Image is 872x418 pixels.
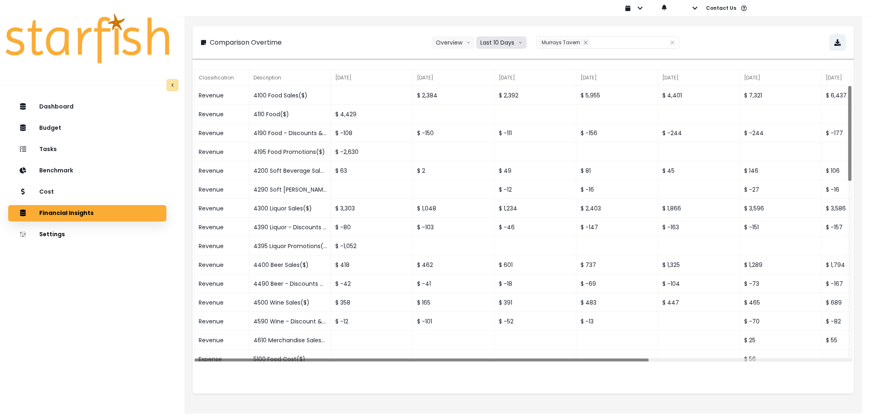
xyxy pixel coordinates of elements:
div: $ 4,429 [331,105,413,124]
button: Cost [8,184,166,200]
div: Revenue [195,180,249,199]
div: $ 462 [413,255,495,274]
div: Revenue [195,124,249,142]
div: 4200 Soft Beverage Sales($) [249,161,331,180]
button: Financial Insights [8,205,166,221]
div: [DATE] [413,70,495,86]
svg: arrow down line [518,38,522,47]
div: $ 146 [740,161,822,180]
div: $ 49 [495,161,576,180]
button: Clear [670,38,675,47]
div: 4590 Wine - Discount & Comps($) [249,312,331,331]
div: 4290 Soft [PERSON_NAME]. - Discounts & Comps($) [249,180,331,199]
div: $ -244 [658,124,740,142]
div: 5100 Food Cost($) [249,350,331,368]
button: Last 10 Daysarrow down line [476,36,527,49]
div: 4490 Beer - Discounts & Comps($) [249,274,331,293]
div: [DATE] [576,70,658,86]
div: 4100 Food Sales($) [249,86,331,105]
div: Revenue [195,312,249,331]
span: Murrays Tavern [542,39,580,46]
button: Remove [581,38,590,47]
div: $ -16 [576,180,658,199]
div: $ 1,289 [740,255,822,274]
div: $ -18 [495,274,576,293]
div: $ 391 [495,293,576,312]
div: Classification [195,70,249,86]
p: Cost [39,188,54,195]
svg: arrow down line [466,38,471,47]
div: [DATE] [740,70,822,86]
div: Revenue [195,142,249,161]
div: $ 1,048 [413,199,495,218]
div: $ 737 [576,255,658,274]
div: $ 2,392 [495,86,576,105]
div: $ -46 [495,218,576,237]
div: $ 63 [331,161,413,180]
div: $ -69 [576,274,658,293]
div: 4110 Food($) [249,105,331,124]
div: Murrays Tavern [538,38,590,47]
div: $ -70 [740,312,822,331]
div: Revenue [195,218,249,237]
button: Benchmark [8,163,166,179]
div: $ -12 [495,180,576,199]
div: $ -101 [413,312,495,331]
div: $ -163 [658,218,740,237]
div: $ -12 [331,312,413,331]
div: Revenue [195,86,249,105]
div: $ 2,384 [413,86,495,105]
div: $ 56 [740,350,822,368]
div: $ -108 [331,124,413,142]
div: $ 2 [413,161,495,180]
div: $ -111 [495,124,576,142]
div: $ -103 [413,218,495,237]
div: Revenue [195,255,249,274]
div: $ -150 [413,124,495,142]
div: Expense [195,350,249,368]
button: Budget [8,120,166,136]
div: $ 25 [740,331,822,350]
div: $ -42 [331,274,413,293]
div: $ -2,630 [331,142,413,161]
div: $ 483 [576,293,658,312]
div: $ -104 [658,274,740,293]
svg: close [670,40,675,45]
div: Revenue [195,199,249,218]
div: $ 601 [495,255,576,274]
div: $ -151 [740,218,822,237]
div: $ 81 [576,161,658,180]
button: Overviewarrow down line [432,36,475,49]
p: Benchmark [39,167,73,174]
div: $ 447 [658,293,740,312]
div: Revenue [195,274,249,293]
div: $ -27 [740,180,822,199]
button: Settings [8,226,166,243]
div: $ -244 [740,124,822,142]
div: $ 1,866 [658,199,740,218]
div: $ 358 [331,293,413,312]
div: [DATE] [658,70,740,86]
div: 4395 Liquor Promotions($) [249,237,331,255]
p: Budget [39,124,61,131]
div: Revenue [195,293,249,312]
div: $ 3,303 [331,199,413,218]
svg: close [583,40,588,45]
div: $ 465 [740,293,822,312]
div: $ -13 [576,312,658,331]
div: $ -52 [495,312,576,331]
div: $ -80 [331,218,413,237]
div: $ -1,052 [331,237,413,255]
div: Revenue [195,161,249,180]
div: $ -147 [576,218,658,237]
div: $ 418 [331,255,413,274]
div: $ -41 [413,274,495,293]
div: $ 2,403 [576,199,658,218]
div: $ 3,596 [740,199,822,218]
div: Revenue [195,331,249,350]
div: 4300 Liquor Sales($) [249,199,331,218]
div: [DATE] [331,70,413,86]
div: 4400 Beer Sales($) [249,255,331,274]
div: 4610 Merchandise Sales($) [249,331,331,350]
p: Comparison Overtime [210,38,282,47]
